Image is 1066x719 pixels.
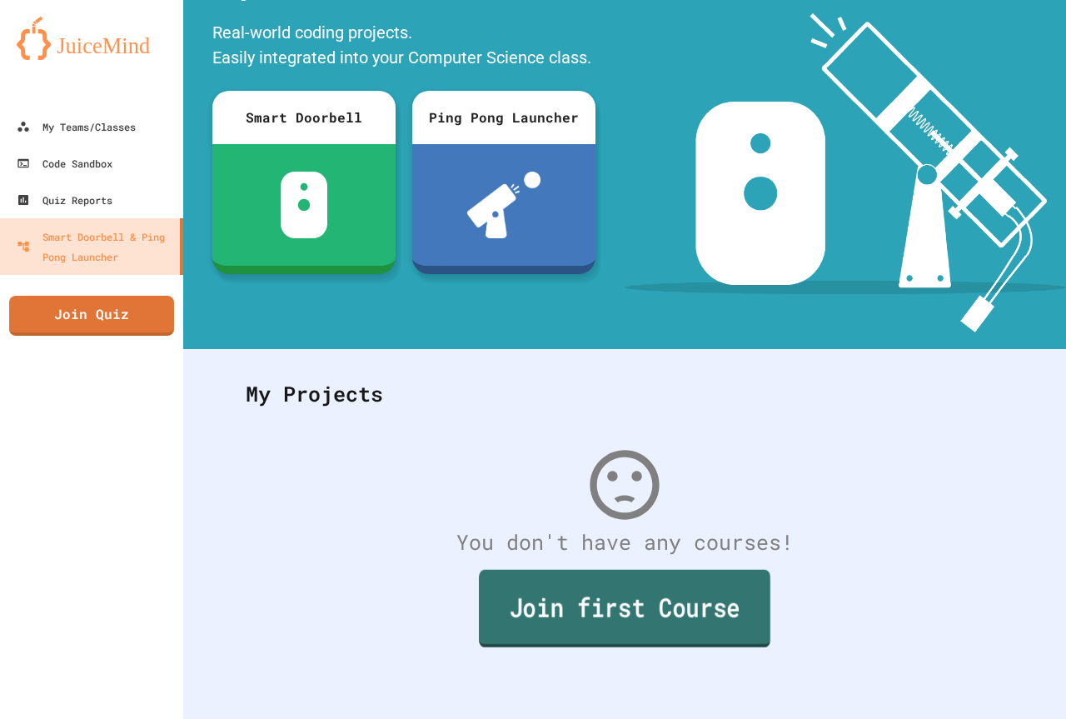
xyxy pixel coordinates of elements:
a: Join Quiz [9,296,174,336]
img: logo-orange.svg [17,17,167,60]
div: You don't have any courses! [229,527,1020,558]
div: Quiz Reports [17,190,112,210]
img: sdb-white.svg [281,172,328,238]
div: Real-world coding projects. Easily integrated into your Computer Science class. [204,16,604,78]
div: Smart Doorbell [212,91,396,144]
img: ppl-with-ball.png [467,172,541,238]
div: Ping Pong Launcher [412,91,595,144]
div: Code Sandbox [17,153,112,173]
div: My Projects [229,362,1020,427]
div: Smart Doorbell & Ping Pong Launcher [17,227,173,267]
div: My Teams/Classes [17,117,136,137]
a: Join first Course [479,570,770,647]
